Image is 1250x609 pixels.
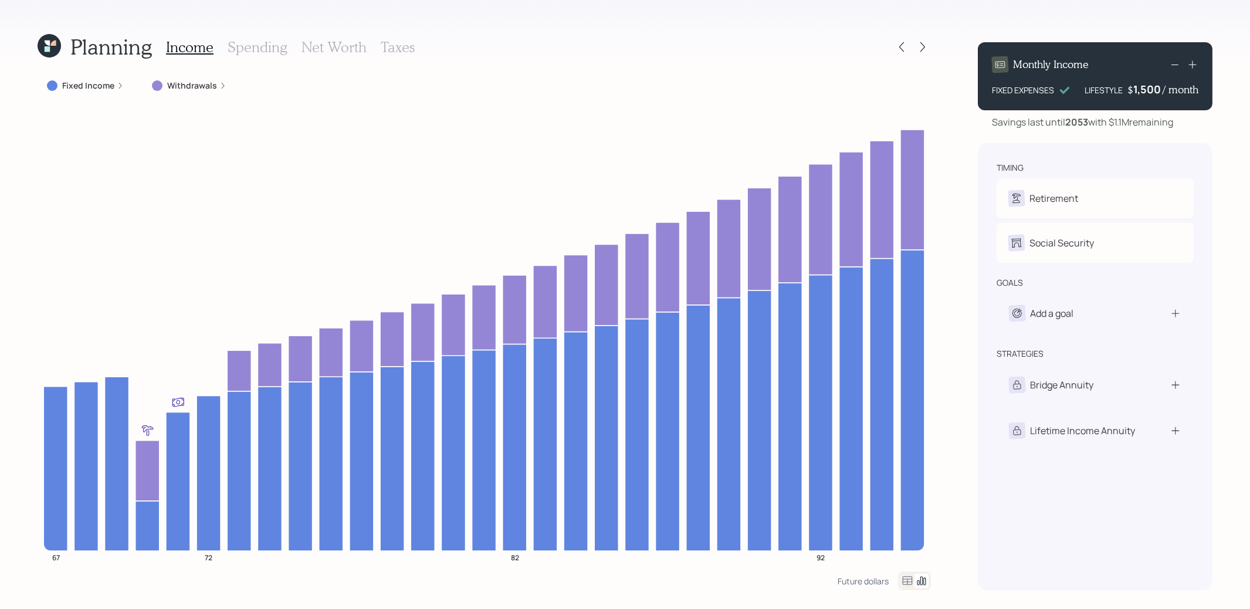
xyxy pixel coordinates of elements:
[511,553,519,563] tspan: 82
[1030,378,1093,392] div: Bridge Annuity
[381,39,415,56] h3: Taxes
[1030,306,1073,320] div: Add a goal
[997,348,1044,360] div: strategies
[70,34,152,59] h1: Planning
[1065,116,1088,128] b: 2053
[1029,191,1078,205] div: Retirement
[62,80,114,92] label: Fixed Income
[52,553,60,563] tspan: 67
[205,553,212,563] tspan: 72
[166,39,214,56] h3: Income
[992,115,1173,129] div: Savings last until with $1.1M remaining
[817,553,825,563] tspan: 92
[997,277,1023,289] div: goals
[838,576,889,587] div: Future dollars
[997,162,1024,174] div: timing
[228,39,287,56] h3: Spending
[1030,424,1135,438] div: Lifetime Income Annuity
[992,84,1054,96] div: FIXED EXPENSES
[302,39,367,56] h3: Net Worth
[1163,83,1198,96] h4: / month
[1127,83,1133,96] h4: $
[1029,236,1094,250] div: Social Security
[167,80,217,92] label: Withdrawals
[1085,84,1123,96] div: LIFESTYLE
[1013,58,1089,71] h4: Monthly Income
[1133,82,1163,96] div: 1,500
